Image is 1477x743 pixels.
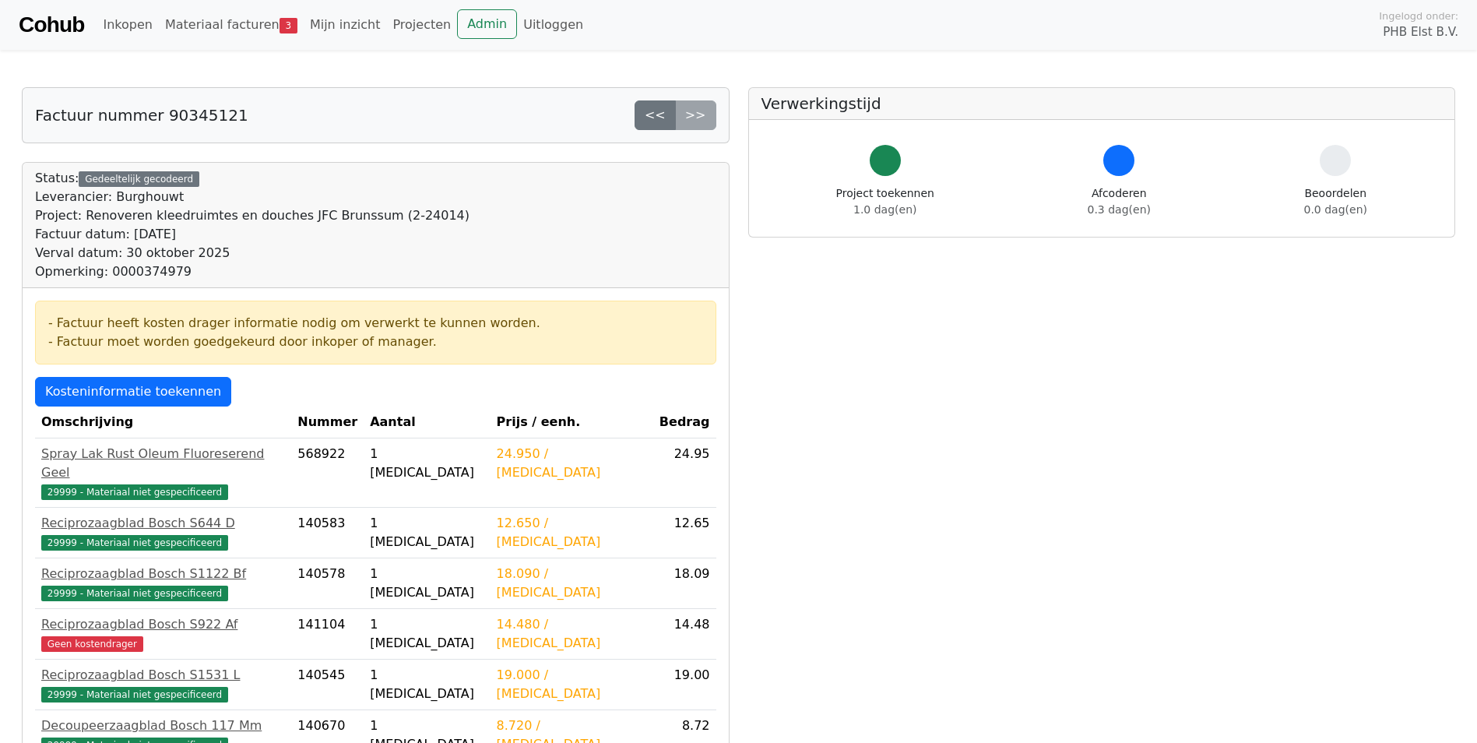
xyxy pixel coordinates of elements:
[653,660,716,710] td: 19.00
[35,244,469,262] div: Verval datum: 30 oktober 2025
[41,445,285,482] div: Spray Lak Rust Oleum Fluoreserend Geel
[280,18,297,33] span: 3
[35,262,469,281] div: Opmerking: 0000374979
[364,407,490,438] th: Aantal
[41,687,228,703] span: 29999 - Materiaal niet gespecificeerd
[97,9,158,40] a: Inkopen
[291,438,364,508] td: 568922
[853,203,916,216] span: 1.0 dag(en)
[836,185,934,218] div: Project toekennen
[653,558,716,609] td: 18.09
[41,586,228,601] span: 29999 - Materiaal niet gespecificeerd
[291,508,364,558] td: 140583
[497,666,647,703] div: 19.000 / [MEDICAL_DATA]
[291,558,364,609] td: 140578
[497,615,647,653] div: 14.480 / [MEDICAL_DATA]
[370,666,484,703] div: 1 [MEDICAL_DATA]
[1304,203,1367,216] span: 0.0 dag(en)
[370,445,484,482] div: 1 [MEDICAL_DATA]
[635,100,676,130] a: <<
[370,514,484,551] div: 1 [MEDICAL_DATA]
[41,535,228,551] span: 29999 - Materiaal niet gespecificeerd
[1379,9,1458,23] span: Ingelogd onder:
[653,609,716,660] td: 14.48
[517,9,589,40] a: Uitloggen
[291,609,364,660] td: 141104
[41,717,285,735] div: Decoupeerzaagblad Bosch 117 Mm
[41,565,285,583] div: Reciprozaagblad Bosch S1122 Bf
[41,484,228,500] span: 29999 - Materiaal niet gespecificeerd
[291,660,364,710] td: 140545
[1304,185,1367,218] div: Beoordelen
[41,636,143,652] span: Geen kostendrager
[761,94,1443,113] h5: Verwerkingstijd
[1088,185,1151,218] div: Afcoderen
[35,169,469,281] div: Status:
[653,438,716,508] td: 24.95
[497,514,647,551] div: 12.650 / [MEDICAL_DATA]
[1383,23,1458,41] span: PHB Elst B.V.
[457,9,517,39] a: Admin
[497,565,647,602] div: 18.090 / [MEDICAL_DATA]
[370,565,484,602] div: 1 [MEDICAL_DATA]
[159,9,304,40] a: Materiaal facturen3
[48,333,703,351] div: - Factuur moet worden goedgekeurd door inkoper of manager.
[35,106,248,125] h5: Factuur nummer 90345121
[41,514,285,551] a: Reciprozaagblad Bosch S644 D29999 - Materiaal niet gespecificeerd
[291,407,364,438] th: Nummer
[19,6,84,44] a: Cohub
[41,666,285,703] a: Reciprozaagblad Bosch S1531 L29999 - Materiaal niet gespecificeerd
[41,615,285,634] div: Reciprozaagblad Bosch S922 Af
[79,171,199,187] div: Gedeeltelijk gecodeerd
[41,445,285,501] a: Spray Lak Rust Oleum Fluoreserend Geel29999 - Materiaal niet gespecificeerd
[497,445,647,482] div: 24.950 / [MEDICAL_DATA]
[653,508,716,558] td: 12.65
[35,407,291,438] th: Omschrijving
[48,314,703,333] div: - Factuur heeft kosten drager informatie nodig om verwerkt te kunnen worden.
[41,565,285,602] a: Reciprozaagblad Bosch S1122 Bf29999 - Materiaal niet gespecificeerd
[35,188,469,206] div: Leverancier: Burghouwt
[35,206,469,225] div: Project: Renoveren kleedruimtes en douches JFC Brunssum (2-24014)
[491,407,653,438] th: Prijs / eenh.
[35,377,231,407] a: Kosteninformatie toekennen
[304,9,387,40] a: Mijn inzicht
[41,514,285,533] div: Reciprozaagblad Bosch S644 D
[41,666,285,685] div: Reciprozaagblad Bosch S1531 L
[1088,203,1151,216] span: 0.3 dag(en)
[653,407,716,438] th: Bedrag
[35,225,469,244] div: Factuur datum: [DATE]
[41,615,285,653] a: Reciprozaagblad Bosch S922 AfGeen kostendrager
[370,615,484,653] div: 1 [MEDICAL_DATA]
[386,9,457,40] a: Projecten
